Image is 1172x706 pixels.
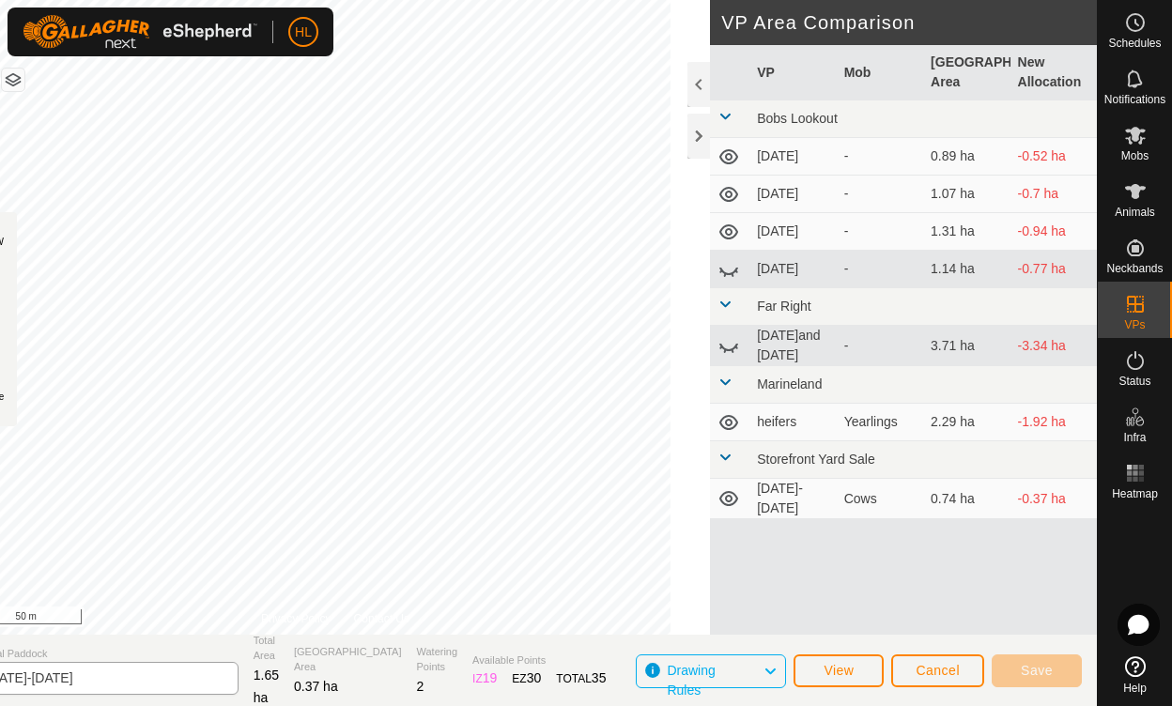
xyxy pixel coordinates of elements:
td: [DATE] [749,251,836,288]
img: Gallagher Logo [23,15,257,49]
span: Storefront Yard Sale [757,452,875,467]
td: [DATE]-[DATE] [749,479,836,519]
span: Infra [1123,432,1146,443]
td: heifers [749,404,836,441]
a: Privacy Policy [261,610,332,627]
span: Heatmap [1112,488,1158,499]
td: -0.77 ha [1010,251,1097,288]
span: Mobs [1121,150,1149,161]
span: Cancel [916,663,960,678]
td: -0.94 ha [1010,213,1097,251]
div: - [844,184,916,204]
td: -0.52 ha [1010,138,1097,176]
button: Map Layers [2,69,24,91]
td: -3.34 ha [1010,326,1097,366]
div: - [844,146,916,166]
span: View [824,663,854,678]
td: [DATE] [749,213,836,251]
span: Neckbands [1106,263,1163,274]
span: 30 [527,670,542,685]
td: [DATE] [749,138,836,176]
span: 2 [417,679,424,694]
span: Bobs Lookout [757,111,838,126]
a: Contact Us [354,610,409,627]
span: Marineland [757,376,822,391]
div: Cows [844,489,916,509]
span: Available Points [472,652,606,668]
span: Notifications [1104,94,1165,105]
span: 19 [483,670,498,685]
td: 1.31 ha [923,213,1010,251]
td: -0.7 ha [1010,176,1097,213]
td: -1.92 ha [1010,404,1097,441]
span: Drawing Rules [667,663,715,698]
td: 0.74 ha [923,479,1010,519]
span: 1.65 ha [254,668,279,705]
button: Save [992,654,1082,687]
a: Help [1098,649,1172,701]
th: VP [749,45,836,100]
span: VPs [1124,319,1145,330]
th: New Allocation [1010,45,1097,100]
button: View [794,654,884,687]
span: Save [1021,663,1053,678]
span: Total Area [254,633,279,664]
div: EZ [512,668,541,688]
td: 1.07 ha [923,176,1010,213]
span: Far Right [757,299,811,314]
td: 3.71 ha [923,326,1010,366]
div: - [844,336,916,356]
th: Mob [837,45,923,100]
td: 1.14 ha [923,251,1010,288]
span: Watering Points [417,644,458,675]
td: 0.89 ha [923,138,1010,176]
span: [GEOGRAPHIC_DATA] Area [294,644,402,675]
td: -0.37 ha [1010,479,1097,519]
th: [GEOGRAPHIC_DATA] Area [923,45,1010,100]
span: 0.37 ha [294,679,338,694]
span: Animals [1115,207,1155,218]
td: 2.29 ha [923,404,1010,441]
span: Status [1118,376,1150,387]
td: [DATE] [749,176,836,213]
span: HL [295,23,312,42]
h2: VP Area Comparison [721,11,1097,34]
span: Schedules [1108,38,1161,49]
td: [DATE]and [DATE] [749,326,836,366]
div: IZ [472,668,497,688]
div: - [844,259,916,279]
span: Help [1123,683,1147,694]
span: 35 [592,670,607,685]
div: TOTAL [556,668,606,688]
div: Yearlings [844,412,916,432]
div: - [844,222,916,241]
button: Cancel [891,654,984,687]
